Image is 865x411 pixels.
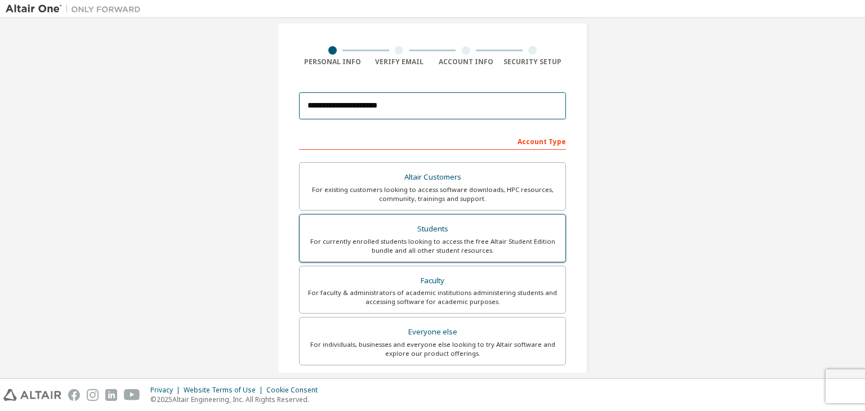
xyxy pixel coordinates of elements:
img: Altair One [6,3,146,15]
img: instagram.svg [87,389,99,401]
div: For faculty & administrators of academic institutions administering students and accessing softwa... [306,288,559,306]
div: Security Setup [500,57,567,66]
img: youtube.svg [124,389,140,401]
div: Account Type [299,132,566,150]
div: Verify Email [366,57,433,66]
img: facebook.svg [68,389,80,401]
div: For individuals, businesses and everyone else looking to try Altair software and explore our prod... [306,340,559,358]
div: Everyone else [306,324,559,340]
div: For currently enrolled students looking to access the free Altair Student Edition bundle and all ... [306,237,559,255]
p: © 2025 Altair Engineering, Inc. All Rights Reserved. [150,395,324,404]
div: Account Info [432,57,500,66]
div: Faculty [306,273,559,289]
div: Cookie Consent [266,386,324,395]
div: Personal Info [299,57,366,66]
img: linkedin.svg [105,389,117,401]
div: Privacy [150,386,184,395]
div: Students [306,221,559,237]
div: Website Terms of Use [184,386,266,395]
div: For existing customers looking to access software downloads, HPC resources, community, trainings ... [306,185,559,203]
div: Altair Customers [306,169,559,185]
img: altair_logo.svg [3,389,61,401]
